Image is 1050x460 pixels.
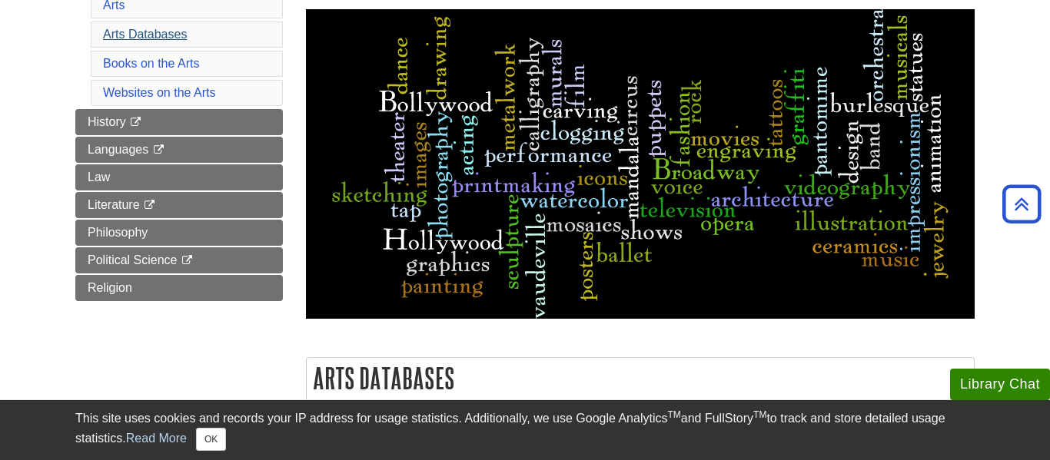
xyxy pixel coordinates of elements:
img: Word Cluster of Arts Terms [306,9,975,319]
span: Law [88,170,110,184]
i: This link opens in a new window [181,256,194,266]
a: Back to Top [997,194,1046,214]
button: Library Chat [950,369,1050,400]
a: Religion [75,275,283,301]
span: Languages [88,143,148,156]
a: Read More [126,432,187,445]
button: Close [196,428,226,451]
a: Philosophy [75,220,283,246]
i: This link opens in a new window [129,117,142,127]
sup: TM [667,409,680,420]
span: Religion [88,281,132,294]
i: This link opens in a new window [143,200,156,210]
span: Political Science [88,253,178,266]
div: This site uses cookies and records your IP address for usage statistics. Additionally, we use Goo... [75,409,975,451]
i: This link opens in a new window [152,145,165,155]
span: History [88,115,126,128]
a: Literature [75,192,283,218]
span: Literature [88,198,140,211]
a: Arts Databases [103,28,187,41]
a: Languages [75,137,283,163]
span: Philosophy [88,226,148,239]
h2: Arts Databases [307,358,974,399]
a: Law [75,164,283,190]
a: Political Science [75,247,283,273]
sup: TM [753,409,766,420]
a: Websites on the Arts [103,86,215,99]
a: History [75,109,283,135]
a: Books on the Arts [103,57,199,70]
